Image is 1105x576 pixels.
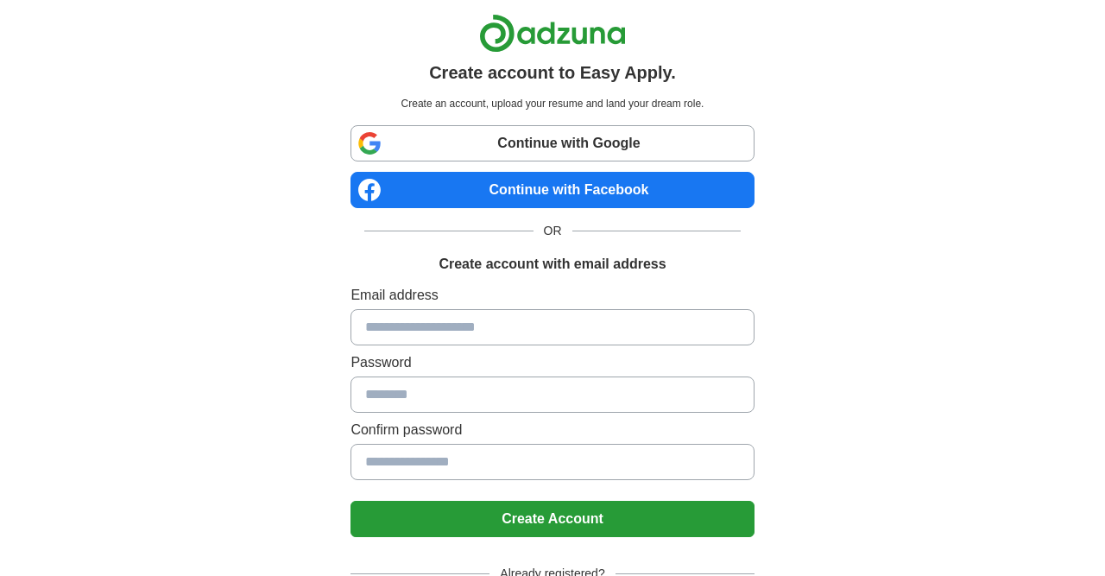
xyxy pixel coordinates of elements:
[479,14,626,53] img: Adzuna logo
[350,352,754,373] label: Password
[439,254,666,275] h1: Create account with email address
[350,420,754,440] label: Confirm password
[354,96,750,111] p: Create an account, upload your resume and land your dream role.
[534,222,572,240] span: OR
[350,501,754,537] button: Create Account
[350,125,754,161] a: Continue with Google
[429,60,676,85] h1: Create account to Easy Apply.
[350,285,754,306] label: Email address
[350,172,754,208] a: Continue with Facebook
